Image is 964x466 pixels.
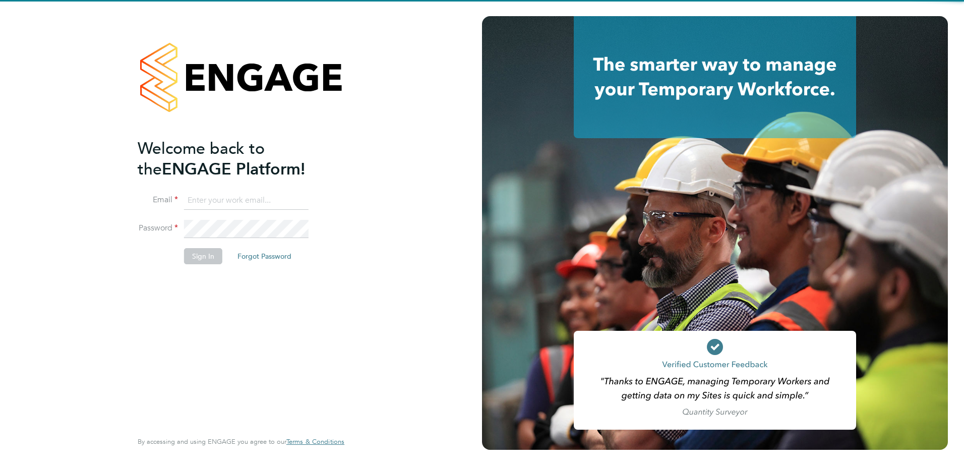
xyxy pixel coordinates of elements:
[138,437,344,446] span: By accessing and using ENGAGE you agree to our
[138,195,178,205] label: Email
[286,438,344,446] a: Terms & Conditions
[286,437,344,446] span: Terms & Conditions
[138,138,334,180] h2: ENGAGE Platform!
[138,139,265,179] span: Welcome back to the
[138,223,178,234] label: Password
[184,192,309,210] input: Enter your work email...
[229,248,299,264] button: Forgot Password
[184,248,222,264] button: Sign In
